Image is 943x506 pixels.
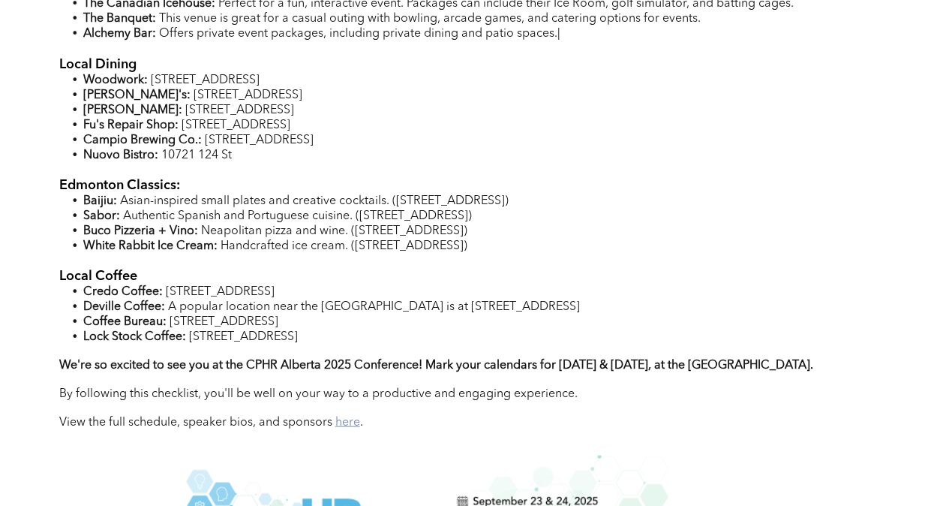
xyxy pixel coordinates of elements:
[168,300,580,312] span: A popular location near the [GEOGRAPHIC_DATA] is at [STREET_ADDRESS]
[83,89,191,101] strong: [PERSON_NAME]'s:
[182,119,290,131] span: [STREET_ADDRESS]
[59,57,137,71] span: Local Dining
[166,285,275,297] span: [STREET_ADDRESS]
[170,315,278,327] span: [STREET_ADDRESS]
[83,315,167,327] strong: Coffee Bureau:
[83,194,117,206] strong: Baijiu:
[221,239,467,251] span: Handcrafted ice cream. ([STREET_ADDRESS])
[159,13,701,25] span: This venue is great for a casual outing with bowling, arcade games, and catering options for events.
[189,330,298,342] span: [STREET_ADDRESS]
[83,149,158,161] strong: Nuovo Bistro:
[83,134,202,146] strong: Campio Brewing Co.:
[151,74,260,86] span: [STREET_ADDRESS]
[360,416,363,428] span: .
[83,224,198,236] strong: Buco Pizzeria + Vino:
[83,300,165,312] strong: Deville Coffee:
[83,209,120,221] strong: Sabor:
[59,359,813,371] strong: We're so excited to see you at the CPHR Alberta 2025 Conference! Mark your calendars for [DATE] &...
[161,149,232,161] span: 10721 124 St
[83,239,218,251] strong: White Rabbit Ice Cream:
[83,74,148,86] strong: Woodwork:
[59,269,137,282] span: Local Coffee
[120,194,509,206] span: Asian-inspired small plates and creative cocktails. ([STREET_ADDRESS])
[123,209,472,221] span: Authentic Spanish and Portuguese cuisine. ([STREET_ADDRESS])
[83,104,182,116] strong: [PERSON_NAME]:
[83,330,186,342] strong: Lock Stock Coffee:
[83,13,156,25] strong: The Banquet:
[83,285,163,297] strong: Credo Coffee:
[59,178,180,191] span: Edmonton Classics:
[201,224,467,236] span: Neapolitan pizza and wine. ([STREET_ADDRESS])
[194,89,302,101] span: [STREET_ADDRESS]
[185,104,294,116] span: [STREET_ADDRESS]
[205,134,314,146] span: [STREET_ADDRESS]
[159,28,560,40] span: Offers private event packages, including private dining and patio spaces.|
[59,416,332,428] span: View the full schedule, speaker bios, and sponsors
[83,119,179,131] strong: Fu's Repair Shop:
[335,416,360,428] a: here
[59,387,578,399] span: By following this checklist, you'll be well on your way to a productive and engaging experience.
[83,28,156,40] strong: Alchemy Bar:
